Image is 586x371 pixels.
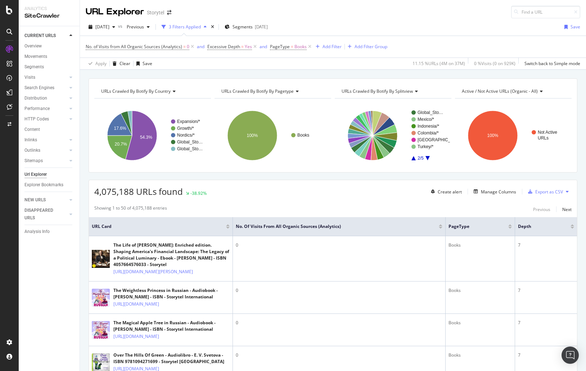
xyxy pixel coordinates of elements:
[113,320,230,333] div: The Magical Apple Tree in Russian - Audiobook - [PERSON_NAME] - ISBN - Storytel International
[24,196,67,204] a: NEW URLS
[518,352,574,358] div: 7
[342,88,413,94] span: URLs Crawled By Botify By splitview
[340,86,445,97] h4: URLs Crawled By Botify By splitview
[562,206,572,212] div: Next
[297,133,309,138] text: Books
[355,43,387,50] div: Add Filter Group
[533,206,550,212] div: Previous
[113,242,230,268] div: The Life of [PERSON_NAME]: Enriched edition. Shaping America's Financial Landscape: The Legacy of...
[24,171,47,178] div: Url Explorer
[113,301,159,308] a: [URL][DOMAIN_NAME]
[345,42,387,51] button: Add Filter Group
[24,74,67,81] a: Visits
[24,157,43,165] div: Sitemaps
[525,186,563,197] button: Export as CSV
[24,181,63,189] div: Explorer Bookmarks
[24,147,40,154] div: Outlinks
[24,105,50,113] div: Performance
[438,189,462,195] div: Create alert
[220,86,325,97] h4: URLs Crawled By Botify By pagetype
[177,126,194,131] text: Growth/*
[24,207,67,222] a: DISAPPEARED URLS
[113,333,159,340] a: [URL][DOMAIN_NAME]
[24,6,74,12] div: Analytics
[94,104,209,167] svg: A chart.
[215,104,330,167] svg: A chart.
[418,137,465,142] text: [GEOGRAPHIC_DATA]/*
[143,60,152,67] div: Save
[159,21,209,33] button: 3 Filters Applied
[118,23,124,29] span: vs
[24,32,67,40] a: CURRENT URLS
[24,196,46,204] div: NEW URLS
[100,86,204,97] h4: URLs Crawled By Botify By country
[418,110,443,115] text: Global_Sto…
[24,115,49,123] div: HTTP Codes
[24,63,75,71] a: Segments
[428,186,462,197] button: Create alert
[177,119,200,124] text: Expansion/*
[448,223,497,230] span: PageType
[114,126,126,131] text: 17.6%
[197,43,204,50] button: and
[86,6,144,18] div: URL Explorer
[94,205,167,214] div: Showing 1 to 50 of 4,075,188 entries
[24,228,75,235] a: Analysis Info
[562,347,579,364] div: Open Intercom Messenger
[418,156,424,161] text: 2/5
[24,95,47,102] div: Distribution
[24,171,75,178] a: Url Explorer
[110,58,130,69] button: Clear
[255,24,268,30] div: [DATE]
[86,58,107,69] button: Apply
[260,43,267,50] button: and
[24,207,61,222] div: DISAPPEARED URLS
[197,43,204,50] div: and
[190,190,207,196] div: -38.92%
[113,268,193,275] a: [URL][DOMAIN_NAME][PERSON_NAME]
[92,223,224,230] span: URL Card
[236,223,428,230] span: No. of Visits from All Organic Sources (Analytics)
[418,130,439,136] text: Colombia/*
[147,9,164,16] div: Storytel
[418,144,434,149] text: Turkey/*
[86,21,118,33] button: [DATE]
[24,84,54,92] div: Search Engines
[101,88,171,94] span: URLs Crawled By Botify By country
[187,42,189,52] span: 0
[518,242,574,248] div: 7
[335,104,450,167] div: A chart.
[418,124,439,129] text: Indonesia/*
[134,58,152,69] button: Save
[474,60,515,67] div: 0 % Visits ( 0 on 929K )
[24,181,75,189] a: Explorer Bookmarks
[511,6,580,18] input: Find a URL
[448,352,512,358] div: Books
[207,43,240,50] span: Excessive Depth
[518,223,560,230] span: Depth
[113,287,230,300] div: The Weightless Princess in Russian - Audiobook - [PERSON_NAME] - ISBN - Storytel International
[92,244,110,273] img: main image
[455,104,570,167] div: A chart.
[86,43,182,50] span: No. of Visits from All Organic Sources (Analytics)
[571,24,580,30] div: Save
[24,105,67,113] a: Performance
[24,126,40,133] div: Content
[95,24,109,30] span: 2025 Sep. 11th
[562,21,580,33] button: Save
[233,24,253,30] span: Segments
[95,60,107,67] div: Apply
[24,115,67,123] a: HTTP Codes
[24,84,67,92] a: Search Engines
[222,21,271,33] button: Segments[DATE]
[270,43,290,50] span: PageType
[124,21,153,33] button: Previous
[247,133,258,138] text: 100%
[140,135,152,140] text: 54.3%
[24,63,44,71] div: Segments
[120,60,130,67] div: Clear
[24,147,67,154] a: Outlinks
[24,228,50,235] div: Analysis Info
